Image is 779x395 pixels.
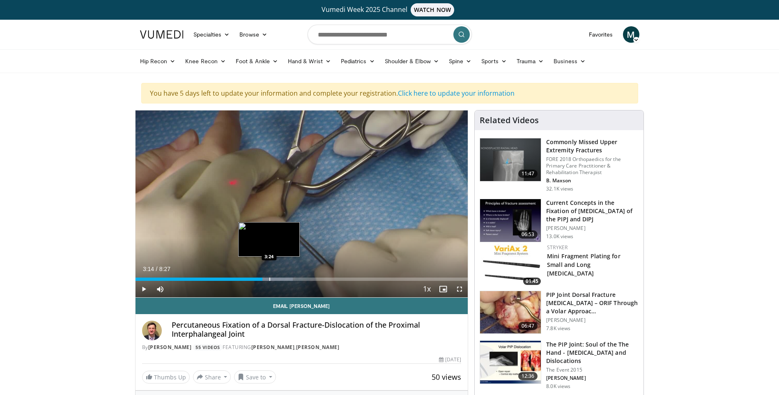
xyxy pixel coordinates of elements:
a: Business [549,53,591,69]
a: Trauma [512,53,549,69]
a: Knee Recon [180,53,231,69]
span: 06:47 [518,322,538,330]
button: Enable picture-in-picture mode [435,281,451,297]
a: [PERSON_NAME] [296,344,340,351]
span: 50 views [432,372,461,382]
a: Shoulder & Elbow [380,53,444,69]
a: 55 Videos [193,344,223,351]
a: 06:47 PIP Joint Dorsal Fracture [MEDICAL_DATA] – ORIF Through a Volar Approac… [PERSON_NAME] 7.8K... [480,291,639,334]
h3: The PIP Joint: Soul of the The Hand - [MEDICAL_DATA] and Dislocations [546,340,639,365]
a: M [623,26,639,43]
img: b2c65235-e098-4cd2-ab0f-914df5e3e270.150x105_q85_crop-smart_upscale.jpg [480,138,541,181]
img: f4f187e0-a7ee-4a87-9585-1c91537b163d.150x105_q85_crop-smart_upscale.jpg [480,291,541,334]
a: 01:45 [481,244,543,287]
a: Hip Recon [135,53,181,69]
a: [PERSON_NAME] [148,344,192,351]
a: Sports [476,53,512,69]
p: The Event 2015 [546,367,639,373]
div: Progress Bar [136,278,468,281]
a: Vumedi Week 2025 ChannelWATCH NOW [141,3,638,16]
h3: PIP Joint Dorsal Fracture [MEDICAL_DATA] – ORIF Through a Volar Approac… [546,291,639,315]
a: Stryker [547,244,568,251]
p: 7.8K views [546,325,570,332]
a: Spine [444,53,476,69]
p: [PERSON_NAME] [546,225,639,232]
span: 12:36 [518,372,538,380]
a: [PERSON_NAME] [251,344,295,351]
a: Mini Fragment Plating for Small and Long [MEDICAL_DATA] [547,252,620,277]
a: 11:47 Commonly Missed Upper Extremity Fractures FORE 2018 Orthopaedics for the Primary Care Pract... [480,138,639,192]
p: 8.0K views [546,383,570,390]
div: You have 5 days left to update your information and complete your registration. [141,83,638,103]
span: 8:27 [159,266,170,272]
button: Share [193,370,231,384]
span: 01:45 [523,278,541,285]
img: image.jpeg [238,222,300,257]
img: Avatar [142,321,162,340]
div: [DATE] [439,356,461,363]
button: Fullscreen [451,281,468,297]
h4: Percutaneous Fixation of a Dorsal Fracture-Dislocation of the Proximal Interphalangeal Joint [172,321,462,338]
a: Email [PERSON_NAME] [136,298,468,314]
video-js: Video Player [136,110,468,298]
p: 13.0K views [546,233,573,240]
img: 990c0bc5-98ef-4682-b018-85534c386fc8.150x105_q85_crop-smart_upscale.jpg [480,341,541,384]
span: / [156,266,158,272]
img: 1e755709-254a-4930-be7d-aa5fbb173ea9.150x105_q85_crop-smart_upscale.jpg [480,199,541,242]
span: 3:14 [143,266,154,272]
p: FORE 2018 Orthopaedics for the Primary Care Practitioner & Rehabilitation Therapist [546,156,639,176]
h4: Related Videos [480,115,539,125]
button: Play [136,281,152,297]
a: Hand & Wrist [283,53,336,69]
button: Save to [234,370,276,384]
h3: Current Concepts in the Fixation of [MEDICAL_DATA] of the PIPJ and DIPJ [546,199,639,223]
a: Specialties [188,26,235,43]
a: Pediatrics [336,53,380,69]
p: [PERSON_NAME] [546,317,639,324]
a: 12:36 The PIP Joint: Soul of the The Hand - [MEDICAL_DATA] and Dislocations The Event 2015 [PERSO... [480,340,639,390]
img: VuMedi Logo [140,30,184,39]
span: WATCH NOW [411,3,454,16]
div: By FEATURING , [142,344,462,351]
a: Thumbs Up [142,371,190,384]
a: Click here to update your information [398,89,515,98]
button: Mute [152,281,168,297]
h3: Commonly Missed Upper Extremity Fractures [546,138,639,154]
input: Search topics, interventions [308,25,472,44]
a: 06:53 Current Concepts in the Fixation of [MEDICAL_DATA] of the PIPJ and DIPJ [PERSON_NAME] 13.0K... [480,199,639,242]
a: Favorites [584,26,618,43]
button: Playback Rate [418,281,435,297]
span: 06:53 [518,230,538,239]
a: Foot & Ankle [231,53,283,69]
p: 32.1K views [546,186,573,192]
img: b37175e7-6a0c-4ed3-b9ce-2cebafe6c791.150x105_q85_crop-smart_upscale.jpg [481,244,543,287]
p: B. Maxson [546,177,639,184]
p: [PERSON_NAME] [546,375,639,381]
a: Browse [234,26,272,43]
span: 11:47 [518,170,538,178]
